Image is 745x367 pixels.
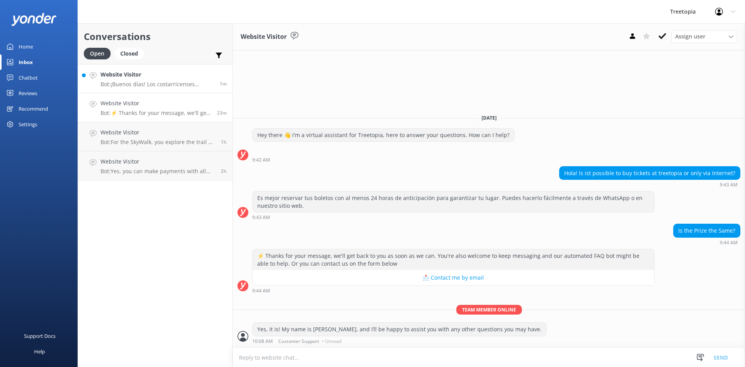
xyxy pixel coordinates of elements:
div: Recommend [19,101,48,117]
strong: 9:43 AM [252,215,270,220]
div: Hey there 👋 I'm a virtual assistant for Treetopia, here to answer your questions. How can I help? [253,129,514,142]
div: Closed [114,48,144,59]
div: 09:44am 13-Aug-2025 (UTC -06:00) America/Mexico_City [252,288,655,293]
a: Website VisitorBot:⚡ Thanks for your message, we'll get back to you as soon as we can. You're als... [78,93,232,122]
span: 08:27am 13-Aug-2025 (UTC -06:00) America/Mexico_City [221,139,227,145]
h4: Website Visitor [100,70,214,79]
div: Support Docs [24,328,55,344]
strong: 9:43 AM [720,183,738,187]
div: 09:43am 13-Aug-2025 (UTC -06:00) America/Mexico_City [252,214,655,220]
img: yonder-white-logo.png [12,13,56,26]
span: • Unread [322,339,341,344]
div: Open [84,48,111,59]
div: 09:43am 13-Aug-2025 (UTC -06:00) America/Mexico_City [559,182,740,187]
div: Help [34,344,45,359]
div: Es mejor reservar tus boletos con al menos 24 horas de anticipación para garantizar tu lugar. Pue... [253,191,654,212]
h3: Website Visitor [241,32,287,42]
span: 09:44am 13-Aug-2025 (UTC -06:00) America/Mexico_City [217,110,227,116]
span: Team member online [456,305,522,315]
div: ⚡ Thanks for your message, we'll get back to you as soon as we can. You're also welcome to keep m... [253,249,654,270]
span: [DATE] [477,115,501,121]
p: Bot: Yes, you can make payments with all major credit and debit cards. [100,168,215,175]
strong: 9:44 AM [720,240,738,245]
h4: Website Visitor [100,157,215,166]
div: Assign User [671,30,737,43]
div: Chatbot [19,70,38,85]
h4: Website Visitor [100,99,211,108]
span: 08:07am 13-Aug-2025 (UTC -06:00) America/Mexico_City [221,168,227,174]
div: Home [19,39,33,54]
strong: 9:44 AM [252,289,270,293]
div: Yes, it is! My name is [PERSON_NAME], and I’ll be happy to assist you with any other questions yo... [253,323,546,336]
span: Customer Support [278,339,319,344]
button: 📩 Contact me by email [253,270,654,285]
a: Website VisitorBot:¡Buenos días! Los costarricenses disfrutan de tarifas especiales en [GEOGRAPHI... [78,64,232,93]
a: Website VisitorBot:Yes, you can make payments with all major credit and debit cards.2h [78,151,232,181]
div: Is the Prize the Same? [674,224,740,237]
div: 09:44am 13-Aug-2025 (UTC -06:00) America/Mexico_City [673,240,740,245]
p: Bot: ¡Buenos días! Los costarricenses disfrutan de tarifas especiales en [GEOGRAPHIC_DATA], pagan... [100,81,214,88]
span: Assign user [675,32,705,41]
h4: Website Visitor [100,128,215,137]
a: Website VisitorBot:For the SkyWalk, you explore the trail by walking. It is a self-guided experie... [78,122,232,151]
div: Reviews [19,85,37,101]
div: 10:08am 13-Aug-2025 (UTC -06:00) America/Mexico_City [252,338,547,344]
span: 10:06am 13-Aug-2025 (UTC -06:00) America/Mexico_City [220,80,227,87]
p: Bot: ⚡ Thanks for your message, we'll get back to you as soon as we can. You're also welcome to k... [100,110,211,117]
div: 09:42am 13-Aug-2025 (UTC -06:00) America/Mexico_City [252,157,515,162]
div: Hola! Is ist possible to buy tickets at treetopia or only via Internet? [560,167,740,180]
p: Bot: For the SkyWalk, you explore the trail by walking. It is a self-guided experience with hangi... [100,139,215,146]
div: Inbox [19,54,33,70]
div: Settings [19,117,37,132]
a: Closed [114,49,148,57]
strong: 10:08 AM [252,339,273,344]
strong: 9:42 AM [252,158,270,162]
a: Open [84,49,114,57]
h2: Conversations [84,29,227,44]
